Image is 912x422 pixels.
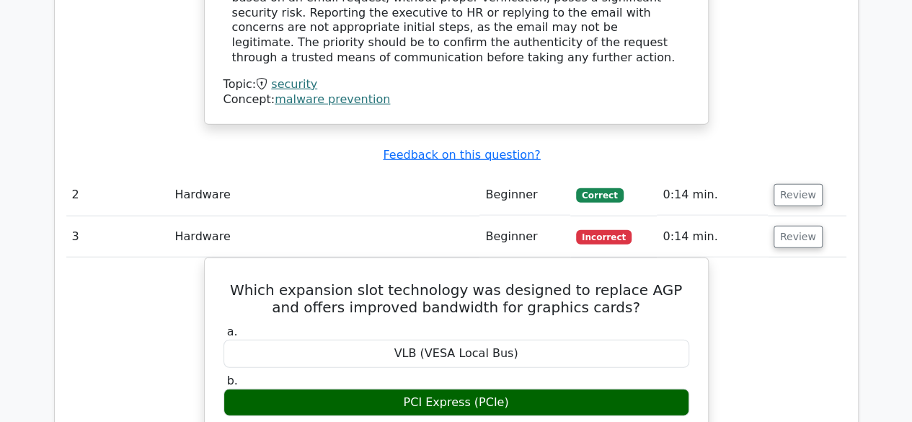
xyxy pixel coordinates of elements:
[657,216,767,258] td: 0:14 min.
[774,226,823,248] button: Review
[169,175,479,216] td: Hardware
[222,281,691,316] h5: Which expansion slot technology was designed to replace AGP and offers improved bandwidth for gra...
[479,216,570,258] td: Beginner
[576,230,632,245] span: Incorrect
[223,92,689,107] div: Concept:
[169,216,479,258] td: Hardware
[227,374,238,387] span: b.
[275,92,390,106] a: malware prevention
[66,175,169,216] td: 2
[383,148,540,162] a: Feedback on this question?
[223,340,689,368] div: VLB (VESA Local Bus)
[479,175,570,216] td: Beginner
[271,77,317,91] a: security
[657,175,767,216] td: 0:14 min.
[576,188,623,203] span: Correct
[774,184,823,206] button: Review
[223,389,689,417] div: PCI Express (PCIe)
[66,216,169,258] td: 3
[227,325,238,338] span: a.
[223,77,689,92] div: Topic:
